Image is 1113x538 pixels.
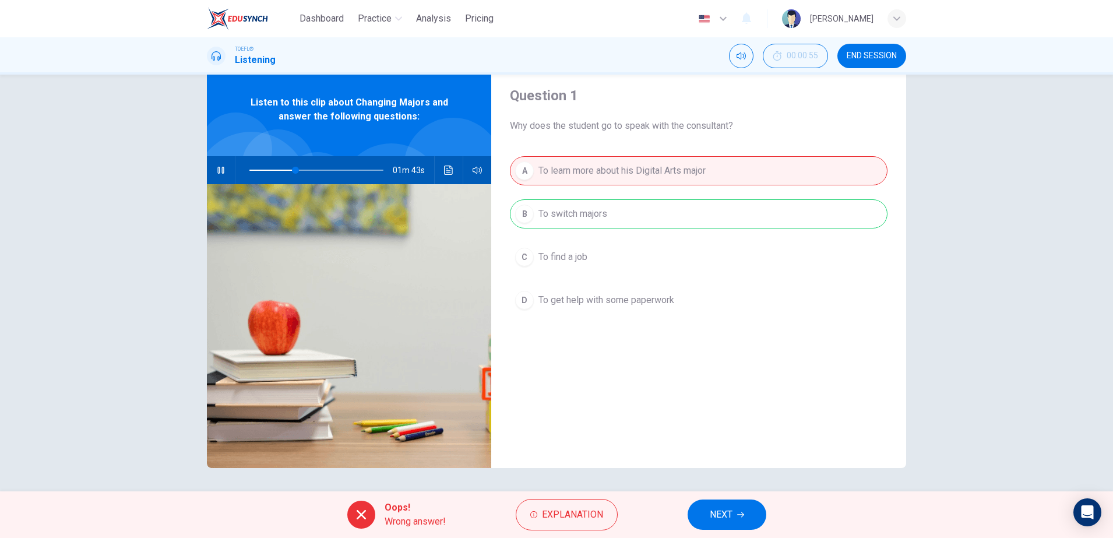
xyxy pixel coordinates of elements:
button: END SESSION [837,44,906,68]
span: 00:00:55 [787,51,818,61]
button: Click to see the audio transcription [439,156,458,184]
div: Hide [763,44,828,68]
span: Oops! [385,501,446,515]
button: 00:00:55 [763,44,828,68]
button: Analysis [411,8,456,29]
div: [PERSON_NAME] [810,12,874,26]
img: en [697,15,712,23]
span: Why does the student go to speak with the consultant? [510,119,887,133]
span: Listen to this clip about Changing Majors and answer the following questions: [245,96,453,124]
button: Explanation [516,499,618,530]
span: 01m 43s [393,156,434,184]
span: TOEFL® [235,45,253,53]
button: NEXT [688,500,766,530]
span: Wrong answer! [385,515,446,529]
img: EduSynch logo [207,7,268,30]
span: NEXT [710,507,732,523]
span: Analysis [416,12,451,26]
img: Profile picture [782,9,801,28]
button: Dashboard [295,8,348,29]
span: END SESSION [847,51,897,61]
span: Dashboard [300,12,344,26]
div: Open Intercom Messenger [1073,498,1101,526]
h1: Listening [235,53,276,67]
span: Explanation [542,507,603,523]
button: Practice [353,8,407,29]
button: Pricing [460,8,498,29]
a: EduSynch logo [207,7,295,30]
div: Mute [729,44,753,68]
h4: Question 1 [510,86,887,105]
img: Listen to this clip about Changing Majors and answer the following questions: [207,184,491,468]
span: Practice [358,12,392,26]
span: Pricing [465,12,494,26]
